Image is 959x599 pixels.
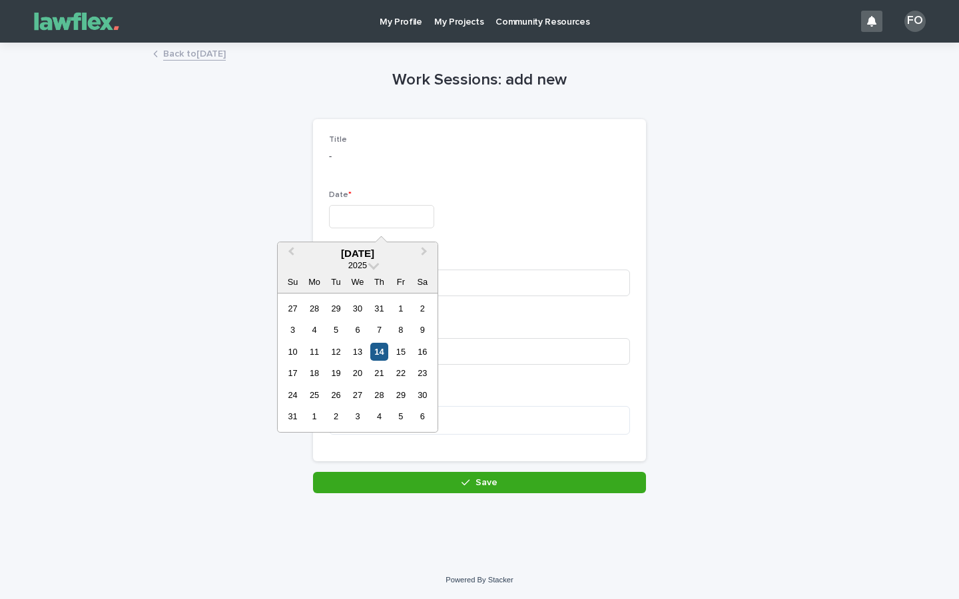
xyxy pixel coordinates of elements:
[284,364,302,382] div: Choose Sunday, August 17th, 2025
[348,260,367,270] span: 2025
[370,343,388,361] div: Choose Thursday, August 14th, 2025
[370,321,388,339] div: Choose Thursday, August 7th, 2025
[284,299,302,317] div: Choose Sunday, July 27th, 2025
[348,386,366,404] div: Choose Wednesday, August 27th, 2025
[348,273,366,291] div: We
[27,8,127,35] img: Gnvw4qrBSHOAfo8VMhG6
[163,45,226,61] a: Back to[DATE]
[313,472,646,493] button: Save
[392,273,410,291] div: Fr
[414,299,432,317] div: Choose Saturday, August 2nd, 2025
[327,299,345,317] div: Choose Tuesday, July 29th, 2025
[392,321,410,339] div: Choose Friday, August 8th, 2025
[284,407,302,425] div: Choose Sunday, August 31st, 2025
[313,71,646,90] h1: Work Sessions: add new
[414,364,432,382] div: Choose Saturday, August 23rd, 2025
[370,386,388,404] div: Choose Thursday, August 28th, 2025
[414,386,432,404] div: Choose Saturday, August 30th, 2025
[305,407,323,425] div: Choose Monday, September 1st, 2025
[279,244,300,265] button: Previous Month
[370,407,388,425] div: Choose Thursday, September 4th, 2025
[348,321,366,339] div: Choose Wednesday, August 6th, 2025
[476,478,497,487] span: Save
[284,273,302,291] div: Su
[282,298,433,427] div: month 2025-08
[348,299,366,317] div: Choose Wednesday, July 30th, 2025
[329,136,347,144] span: Title
[414,321,432,339] div: Choose Saturday, August 9th, 2025
[327,364,345,382] div: Choose Tuesday, August 19th, 2025
[284,343,302,361] div: Choose Sunday, August 10th, 2025
[348,407,366,425] div: Choose Wednesday, September 3rd, 2025
[284,386,302,404] div: Choose Sunday, August 24th, 2025
[305,343,323,361] div: Choose Monday, August 11th, 2025
[415,244,436,265] button: Next Month
[327,273,345,291] div: Tu
[327,321,345,339] div: Choose Tuesday, August 5th, 2025
[327,386,345,404] div: Choose Tuesday, August 26th, 2025
[414,343,432,361] div: Choose Saturday, August 16th, 2025
[329,191,352,199] span: Date
[370,299,388,317] div: Choose Thursday, July 31st, 2025
[305,299,323,317] div: Choose Monday, July 28th, 2025
[305,273,323,291] div: Mo
[414,407,432,425] div: Choose Saturday, September 6th, 2025
[446,576,513,584] a: Powered By Stacker
[327,407,345,425] div: Choose Tuesday, September 2nd, 2025
[284,321,302,339] div: Choose Sunday, August 3rd, 2025
[305,386,323,404] div: Choose Monday, August 25th, 2025
[348,364,366,382] div: Choose Wednesday, August 20th, 2025
[904,11,926,32] div: FO
[392,299,410,317] div: Choose Friday, August 1st, 2025
[348,343,366,361] div: Choose Wednesday, August 13th, 2025
[392,386,410,404] div: Choose Friday, August 29th, 2025
[327,343,345,361] div: Choose Tuesday, August 12th, 2025
[414,273,432,291] div: Sa
[392,407,410,425] div: Choose Friday, September 5th, 2025
[370,273,388,291] div: Th
[278,248,438,260] div: [DATE]
[305,364,323,382] div: Choose Monday, August 18th, 2025
[370,364,388,382] div: Choose Thursday, August 21st, 2025
[392,343,410,361] div: Choose Friday, August 15th, 2025
[392,364,410,382] div: Choose Friday, August 22nd, 2025
[329,150,630,164] p: -
[305,321,323,339] div: Choose Monday, August 4th, 2025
